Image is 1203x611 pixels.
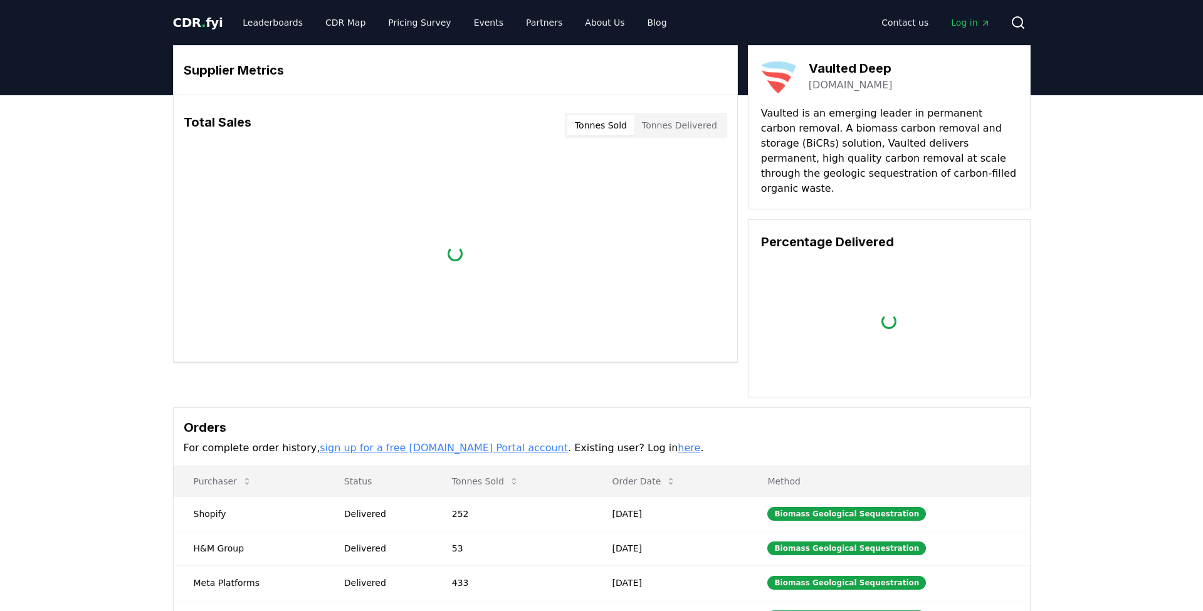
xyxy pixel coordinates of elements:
[871,11,1000,34] nav: Main
[678,442,700,454] a: here
[567,115,634,135] button: Tonnes Sold
[233,11,676,34] nav: Main
[174,496,324,531] td: Shopify
[809,78,893,93] a: [DOMAIN_NAME]
[174,565,324,600] td: Meta Platforms
[378,11,461,34] a: Pricing Survey
[334,475,422,488] p: Status
[464,11,513,34] a: Events
[448,246,463,261] div: loading
[575,11,634,34] a: About Us
[761,58,796,93] img: Vaulted Deep-logo
[638,11,677,34] a: Blog
[634,115,725,135] button: Tonnes Delivered
[184,113,251,138] h3: Total Sales
[184,469,262,494] button: Purchaser
[173,15,223,30] span: CDR fyi
[344,577,422,589] div: Delivered
[767,576,926,590] div: Biomass Geological Sequestration
[602,469,686,494] button: Order Date
[592,531,748,565] td: [DATE]
[761,232,1017,251] h3: Percentage Delivered
[767,507,926,521] div: Biomass Geological Sequestration
[432,496,592,531] td: 252
[941,11,1000,34] a: Log in
[173,14,223,31] a: CDR.fyi
[951,16,990,29] span: Log in
[432,531,592,565] td: 53
[809,59,893,78] h3: Vaulted Deep
[592,565,748,600] td: [DATE]
[344,542,422,555] div: Delivered
[174,531,324,565] td: H&M Group
[757,475,1019,488] p: Method
[184,418,1020,437] h3: Orders
[184,441,1020,456] p: For complete order history, . Existing user? Log in .
[871,11,938,34] a: Contact us
[315,11,376,34] a: CDR Map
[233,11,313,34] a: Leaderboards
[881,314,896,329] div: loading
[320,442,568,454] a: sign up for a free [DOMAIN_NAME] Portal account
[201,15,206,30] span: .
[184,61,727,80] h3: Supplier Metrics
[592,496,748,531] td: [DATE]
[442,469,529,494] button: Tonnes Sold
[516,11,572,34] a: Partners
[767,541,926,555] div: Biomass Geological Sequestration
[432,565,592,600] td: 433
[344,508,422,520] div: Delivered
[761,106,1017,196] p: Vaulted is an emerging leader in permanent carbon removal. A biomass carbon removal and storage (...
